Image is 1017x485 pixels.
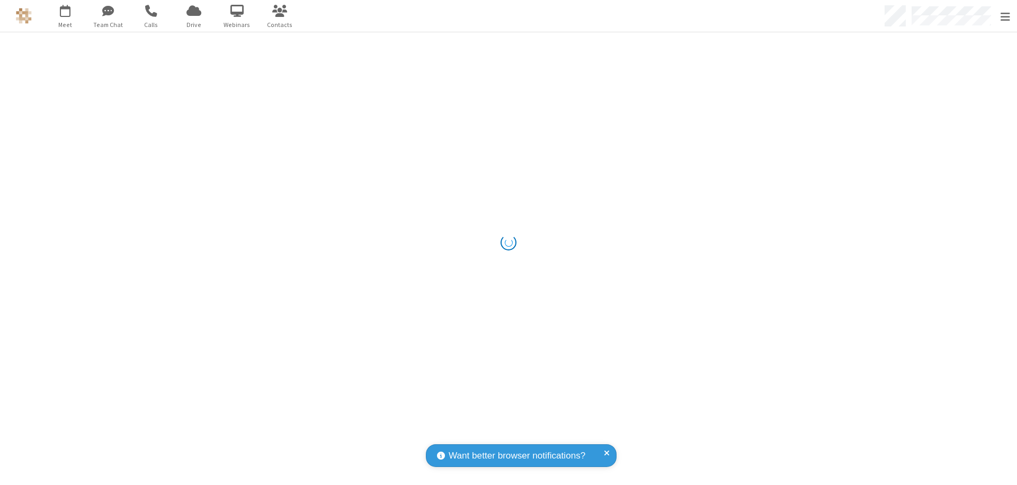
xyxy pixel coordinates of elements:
span: Team Chat [88,20,128,30]
span: Webinars [217,20,257,30]
span: Drive [174,20,214,30]
span: Want better browser notifications? [449,449,585,463]
span: Meet [46,20,85,30]
span: Calls [131,20,171,30]
span: Contacts [260,20,300,30]
img: QA Selenium DO NOT DELETE OR CHANGE [16,8,32,24]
